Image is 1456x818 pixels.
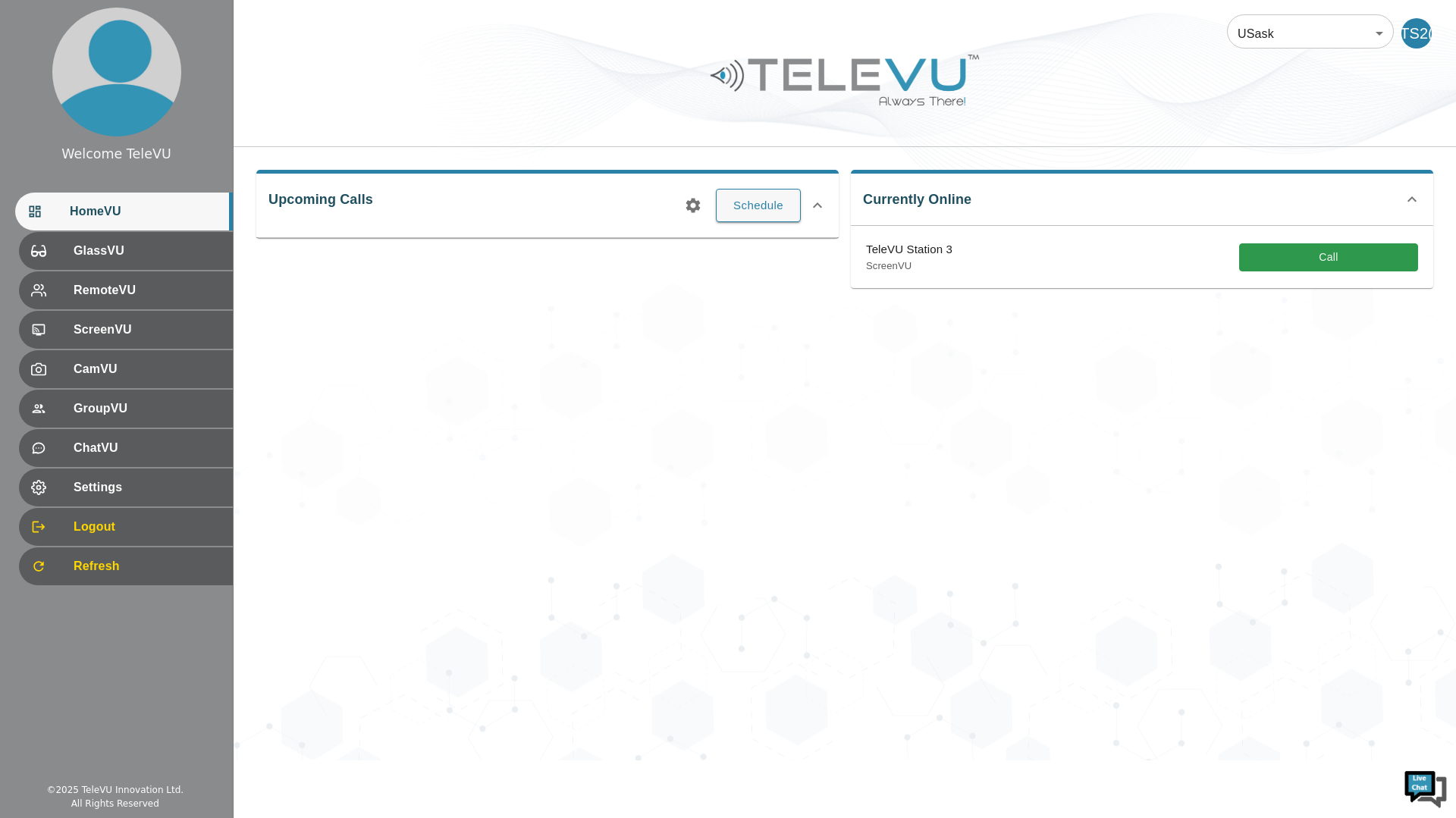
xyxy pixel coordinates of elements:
span: Settings [74,478,221,497]
img: profile.png [52,8,181,136]
span: ScreenVU [74,321,221,339]
div: USask [1227,12,1394,55]
div: HomeVU [15,193,233,230]
div: GlassVU [19,232,233,270]
div: Logout [19,508,233,546]
div: CamVU [19,350,233,388]
span: RemoteVU [74,281,221,299]
div: RemoteVU [19,271,233,309]
div: All Rights Reserved [71,797,159,810]
button: Schedule [716,189,801,222]
div: GroupVU [19,390,233,428]
div: Settings [19,469,233,506]
div: ScreenVU [19,311,233,349]
span: ChatVU [74,439,221,457]
div: Welcome TeleVU [61,144,171,164]
span: CamVU [74,360,221,378]
p: ScreenVU [866,259,952,274]
button: Call [1239,243,1418,271]
p: TeleVU Station 3 [866,241,952,259]
span: GroupVU [74,400,221,418]
div: Refresh [19,547,233,585]
div: © 2025 TeleVU Innovation Ltd. [46,783,184,797]
img: Chat Widget [1403,765,1448,810]
img: Logo [708,49,981,111]
span: HomeVU [70,202,221,221]
div: TS2( [1401,18,1432,49]
div: ChatVU [19,429,233,467]
span: Logout [74,518,221,536]
span: Refresh [74,557,221,575]
span: GlassVU [74,242,221,260]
